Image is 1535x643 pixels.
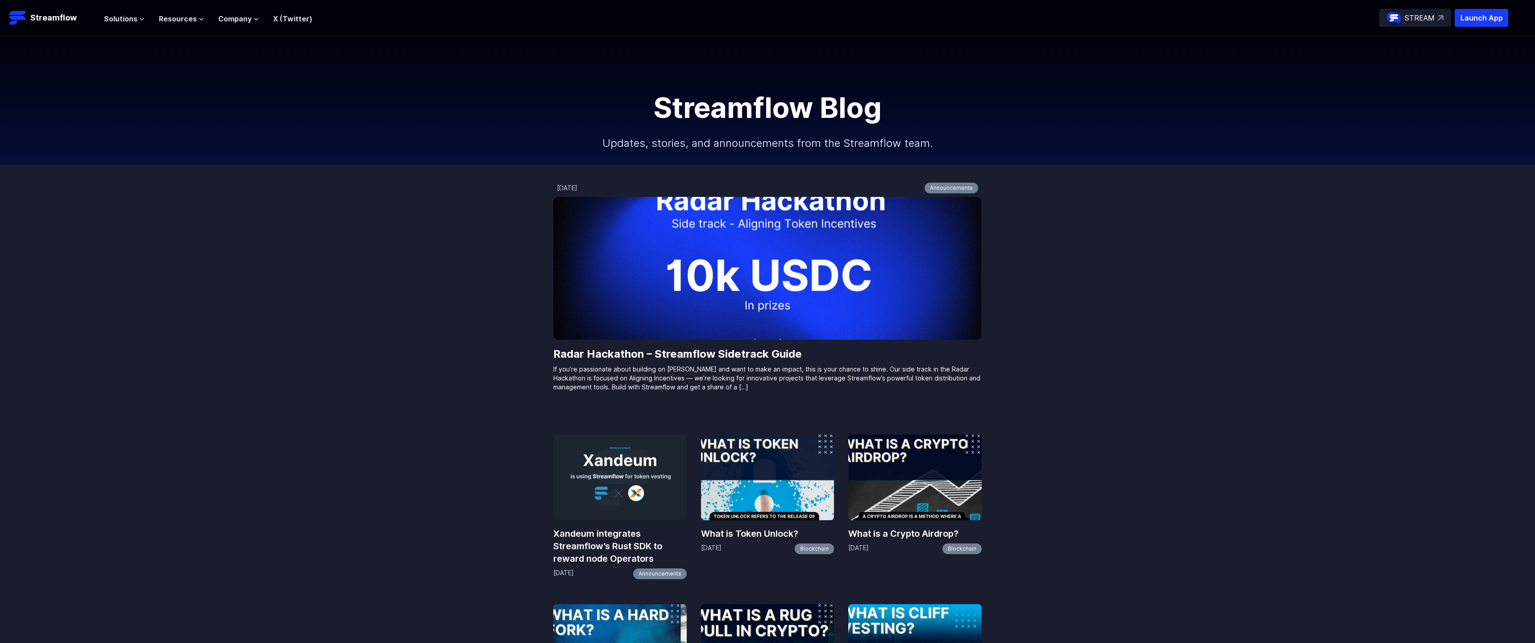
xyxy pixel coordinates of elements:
button: Resources [159,13,204,24]
a: Xandeum integrates Streamflow’s Rust SDK to reward node Operators [553,527,687,565]
p: [DATE] [553,568,574,579]
img: What is Token Unlock? [701,434,834,520]
a: Radar Hackathon – Streamflow Sidetrack Guide [553,347,982,361]
img: What is a Crypto Airdrop? [848,434,982,520]
img: Streamflow Logo [9,9,27,27]
a: Streamflow [9,9,95,27]
a: STREAM [1379,9,1451,27]
a: What is a Crypto Airdrop? [848,527,982,540]
p: Streamflow [30,12,77,24]
a: X (Twitter) [273,14,312,23]
h1: Streamflow Blog [567,93,968,122]
a: Announcements [633,568,687,579]
p: If you’re passionate about building on [PERSON_NAME] and want to make an impact, this is your cha... [553,365,982,392]
p: STREAM [1405,13,1435,23]
button: Company [218,13,259,24]
span: Solutions [104,13,137,24]
img: streamflow-logo-circle.png [1387,11,1401,25]
a: What is Token Unlock? [701,527,834,540]
span: Company [218,13,252,24]
span: Resources [159,13,197,24]
p: [DATE] [848,543,869,554]
img: top-right-arrow.svg [1438,15,1444,21]
div: [DATE] [557,184,577,192]
button: Solutions [104,13,145,24]
img: Radar Hackathon – Streamflow Sidetrack Guide [553,197,982,340]
button: Launch App [1455,9,1508,27]
p: Updates, stories, and announcements from the Streamflow team. [576,122,959,165]
p: [DATE] [701,543,722,554]
a: Blockchain [795,543,834,554]
img: Xandeum integrates Streamflow’s Rust SDK to reward node Operators [553,434,687,520]
a: Blockchain [942,543,982,554]
a: Announcements [925,183,978,193]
